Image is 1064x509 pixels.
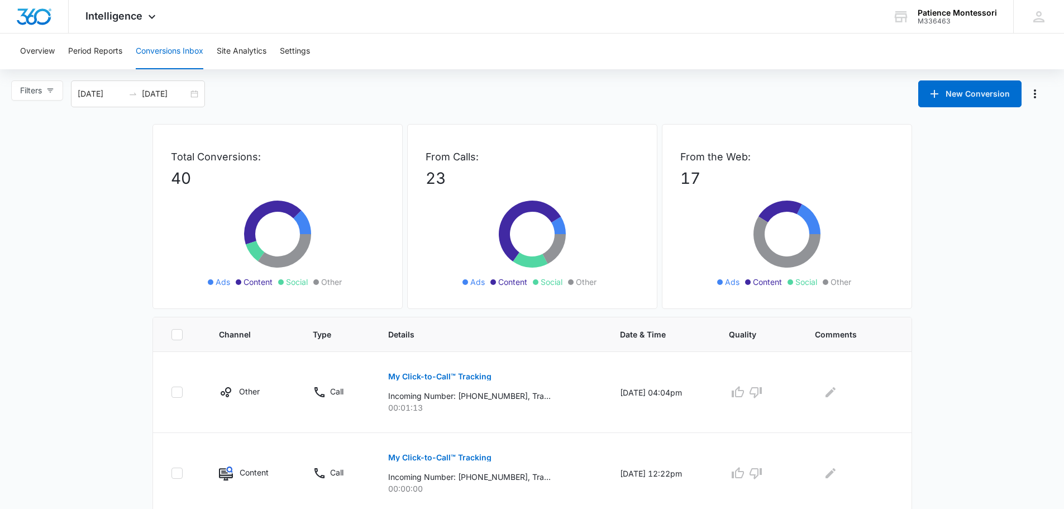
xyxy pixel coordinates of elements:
[388,483,593,494] p: 00:00:00
[729,329,772,340] span: Quality
[85,10,142,22] span: Intelligence
[680,167,894,190] p: 17
[426,167,639,190] p: 23
[498,276,527,288] span: Content
[313,329,345,340] span: Type
[280,34,310,69] button: Settings
[388,444,492,471] button: My Click-to-Call™ Tracking
[620,329,686,340] span: Date & Time
[388,390,551,402] p: Incoming Number: [PHONE_NUMBER], Tracking Number: [PHONE_NUMBER], Ring To: [PHONE_NUMBER], Caller...
[753,276,782,288] span: Content
[388,454,492,462] p: My Click-to-Call™ Tracking
[244,276,273,288] span: Content
[576,276,597,288] span: Other
[918,17,997,25] div: account id
[1026,85,1044,103] button: Manage Numbers
[388,363,492,390] button: My Click-to-Call™ Tracking
[11,80,63,101] button: Filters
[426,149,639,164] p: From Calls:
[822,464,839,482] button: Edit Comments
[136,34,203,69] button: Conversions Inbox
[388,373,492,380] p: My Click-to-Call™ Tracking
[541,276,562,288] span: Social
[330,467,343,478] p: Call
[795,276,817,288] span: Social
[680,149,894,164] p: From the Web:
[239,386,260,397] p: Other
[128,89,137,98] span: to
[216,276,230,288] span: Ads
[388,471,551,483] p: Incoming Number: [PHONE_NUMBER], Tracking Number: [PHONE_NUMBER], Ring To: [PHONE_NUMBER], Caller...
[78,88,124,100] input: Start date
[321,276,342,288] span: Other
[240,467,269,478] p: Content
[815,329,877,340] span: Comments
[171,149,384,164] p: Total Conversions:
[219,329,270,340] span: Channel
[918,80,1022,107] button: New Conversion
[470,276,485,288] span: Ads
[68,34,122,69] button: Period Reports
[20,84,42,97] span: Filters
[831,276,851,288] span: Other
[822,383,839,401] button: Edit Comments
[142,88,188,100] input: End date
[918,8,997,17] div: account name
[330,386,343,397] p: Call
[388,402,593,413] p: 00:01:13
[217,34,266,69] button: Site Analytics
[607,352,715,433] td: [DATE] 04:04pm
[725,276,739,288] span: Ads
[286,276,308,288] span: Social
[388,329,577,340] span: Details
[171,167,384,190] p: 40
[20,34,55,69] button: Overview
[128,89,137,98] span: swap-right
